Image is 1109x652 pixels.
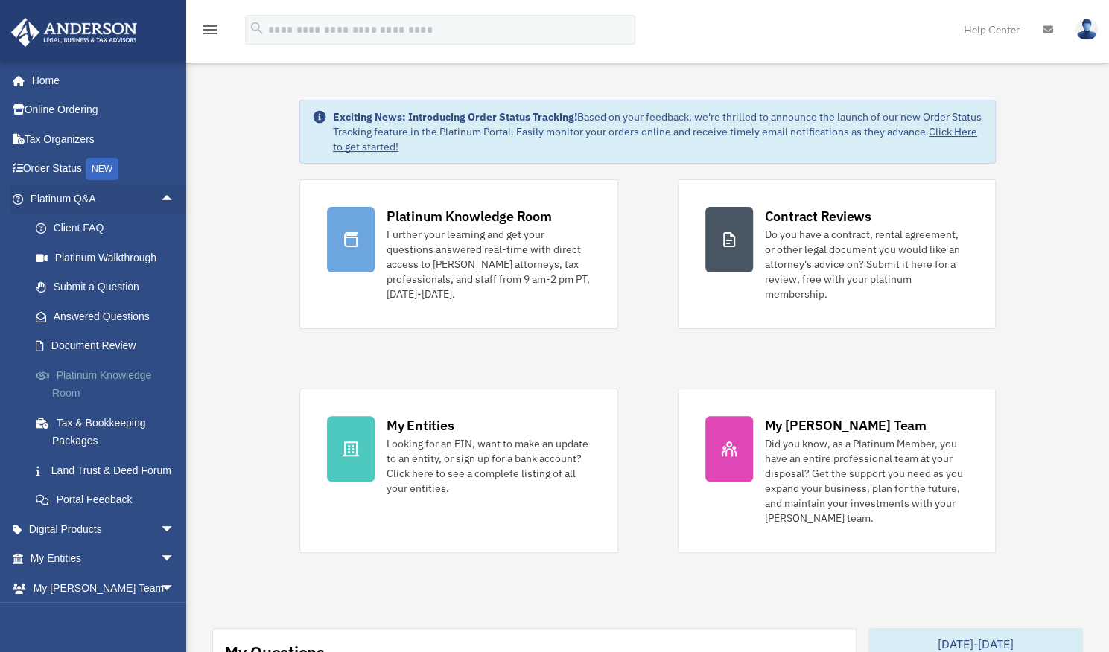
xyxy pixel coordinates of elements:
[21,456,197,485] a: Land Trust & Deed Forum
[201,26,219,39] a: menu
[678,389,997,553] a: My [PERSON_NAME] Team Did you know, as a Platinum Member, you have an entire professional team at...
[10,573,197,603] a: My [PERSON_NAME] Teamarrow_drop_down
[21,243,197,272] a: Platinum Walkthrough
[160,514,190,545] span: arrow_drop_down
[21,301,197,331] a: Answered Questions
[387,207,552,226] div: Platinum Knowledge Room
[333,109,983,154] div: Based on your feedback, we're thrilled to announce the launch of our new Order Status Tracking fe...
[21,408,197,456] a: Tax & Bookkeeping Packages
[10,544,197,574] a: My Entitiesarrow_drop_down
[86,158,118,180] div: NEW
[7,18,142,47] img: Anderson Advisors Platinum Portal
[201,21,219,39] i: menu
[10,184,197,214] a: Platinum Q&Aarrow_drop_up
[765,416,927,435] div: My [PERSON_NAME] Team
[21,331,197,361] a: Document Review
[1075,19,1098,40] img: User Pic
[21,485,197,515] a: Portal Feedback
[249,20,265,36] i: search
[387,416,454,435] div: My Entities
[333,125,977,153] a: Click Here to get started!
[299,389,618,553] a: My Entities Looking for an EIN, want to make an update to an entity, or sign up for a bank accoun...
[765,227,969,301] div: Do you have a contract, rental agreement, or other legal document you would like an attorney's ad...
[160,573,190,604] span: arrow_drop_down
[160,544,190,575] span: arrow_drop_down
[299,179,618,329] a: Platinum Knowledge Room Further your learning and get your questions answered real-time with dire...
[765,436,969,525] div: Did you know, as a Platinum Member, you have an entire professional team at your disposal? Get th...
[10,514,197,544] a: Digital Productsarrow_drop_down
[10,65,190,95] a: Home
[21,360,197,408] a: Platinum Knowledge Room
[21,214,197,243] a: Client FAQ
[387,436,591,496] div: Looking for an EIN, want to make an update to an entity, or sign up for a bank account? Click her...
[678,179,997,329] a: Contract Reviews Do you have a contract, rental agreement, or other legal document you would like...
[10,154,197,185] a: Order StatusNEW
[160,184,190,214] span: arrow_drop_up
[387,227,591,301] div: Further your learning and get your questions answered real-time with direct access to [PERSON_NAM...
[10,95,197,125] a: Online Ordering
[765,207,871,226] div: Contract Reviews
[333,110,577,124] strong: Exciting News: Introducing Order Status Tracking!
[10,124,197,154] a: Tax Organizers
[21,272,197,302] a: Submit a Question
